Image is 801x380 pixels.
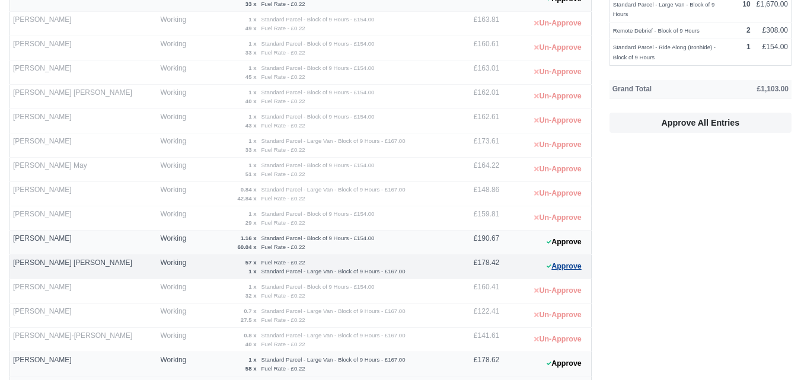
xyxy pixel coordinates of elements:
[157,85,194,109] td: Working
[261,1,305,7] small: Fuel Rate - £0.22
[609,80,709,98] th: Grand Total
[248,113,256,120] strong: 1 x
[528,15,588,32] button: Un-Approve
[245,122,257,129] strong: 43 x
[10,255,158,279] td: [PERSON_NAME] [PERSON_NAME]
[10,36,158,60] td: [PERSON_NAME]
[261,365,305,372] small: Fuel Rate - £0.22
[10,12,158,36] td: [PERSON_NAME]
[261,332,406,339] small: Standard Parcel - Large Van - Block of 9 Hours - £167.00
[261,341,305,347] small: Fuel Rate - £0.22
[157,231,194,255] td: Working
[261,219,305,226] small: Fuel Rate - £0.22
[528,185,588,202] button: Un-Approve
[241,317,257,323] strong: 27.5 x
[157,352,194,376] td: Working
[261,138,406,144] small: Standard Parcel - Large Van - Block of 9 Hours - £167.00
[157,304,194,328] td: Working
[528,136,588,154] button: Un-Approve
[449,328,502,352] td: £141.61
[248,356,256,363] strong: 1 x
[528,331,588,348] button: Un-Approve
[245,341,257,347] strong: 40 x
[10,352,158,376] td: [PERSON_NAME]
[10,60,158,85] td: [PERSON_NAME]
[528,282,588,299] button: Un-Approve
[261,40,375,47] small: Standard Parcel - Block of 9 Hours - £154.00
[157,36,194,60] td: Working
[261,25,305,31] small: Fuel Rate - £0.22
[449,133,502,158] td: £173.61
[248,16,256,23] strong: 1 x
[10,304,158,328] td: [PERSON_NAME]
[248,283,256,290] strong: 1 x
[157,206,194,231] td: Working
[449,182,502,206] td: £148.86
[261,89,375,95] small: Standard Parcel - Block of 9 Hours - £154.00
[609,113,792,133] button: Approve All Entries
[244,308,256,314] strong: 0.7 x
[261,98,305,104] small: Fuel Rate - £0.22
[261,317,305,323] small: Fuel Rate - £0.22
[248,162,256,168] strong: 1 x
[528,112,588,129] button: Un-Approve
[261,210,375,217] small: Standard Parcel - Block of 9 Hours - £154.00
[261,283,375,290] small: Standard Parcel - Block of 9 Hours - £154.00
[540,234,588,251] button: Approve
[157,158,194,182] td: Working
[261,162,375,168] small: Standard Parcel - Block of 9 Hours - £154.00
[241,235,257,241] strong: 1.16 x
[237,195,256,202] strong: 42.84 x
[261,268,406,274] small: Standard Parcel - Large Van - Block of 9 Hours - £167.00
[245,219,257,226] strong: 29 x
[754,39,792,66] td: £154.00
[245,25,257,31] strong: 49 x
[613,44,716,60] small: Standard Parcel - Ride Along (Ironhide) - Block of 9 Hours
[261,16,375,23] small: Standard Parcel - Block of 9 Hours - £154.00
[261,244,305,250] small: Fuel Rate - £0.22
[245,98,257,104] strong: 40 x
[261,65,375,71] small: Standard Parcel - Block of 9 Hours - £154.00
[245,49,257,56] strong: 33 x
[261,49,305,56] small: Fuel Rate - £0.22
[261,122,305,129] small: Fuel Rate - £0.22
[10,206,158,231] td: [PERSON_NAME]
[10,279,158,304] td: [PERSON_NAME]
[449,109,502,133] td: £162.61
[261,292,305,299] small: Fuel Rate - £0.22
[245,74,257,80] strong: 45 x
[261,195,305,202] small: Fuel Rate - £0.22
[261,113,375,120] small: Standard Parcel - Block of 9 Hours - £154.00
[248,89,256,95] strong: 1 x
[449,255,502,279] td: £178.42
[157,12,194,36] td: Working
[157,279,194,304] td: Working
[449,206,502,231] td: £159.81
[449,36,502,60] td: £160.61
[10,158,158,182] td: [PERSON_NAME] May
[248,65,256,71] strong: 1 x
[613,27,700,34] small: Remote Debrief - Block of 9 Hours
[157,255,194,279] td: Working
[245,292,257,299] strong: 32 x
[244,332,256,339] strong: 0.8 x
[742,323,801,380] div: Chat Widget
[746,43,751,51] strong: 1
[10,328,158,352] td: [PERSON_NAME]-[PERSON_NAME]
[261,74,305,80] small: Fuel Rate - £0.22
[540,355,588,372] button: Approve
[449,304,502,328] td: £122.41
[449,279,502,304] td: £160.41
[528,39,588,56] button: Un-Approve
[10,231,158,255] td: [PERSON_NAME]
[746,26,751,34] strong: 2
[449,231,502,255] td: £190.67
[248,40,256,47] strong: 1 x
[449,352,502,376] td: £178.62
[261,171,305,177] small: Fuel Rate - £0.22
[241,186,257,193] strong: 0.84 x
[157,328,194,352] td: Working
[754,23,792,39] td: £308.00
[157,133,194,158] td: Working
[261,235,375,241] small: Standard Parcel - Block of 9 Hours - £154.00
